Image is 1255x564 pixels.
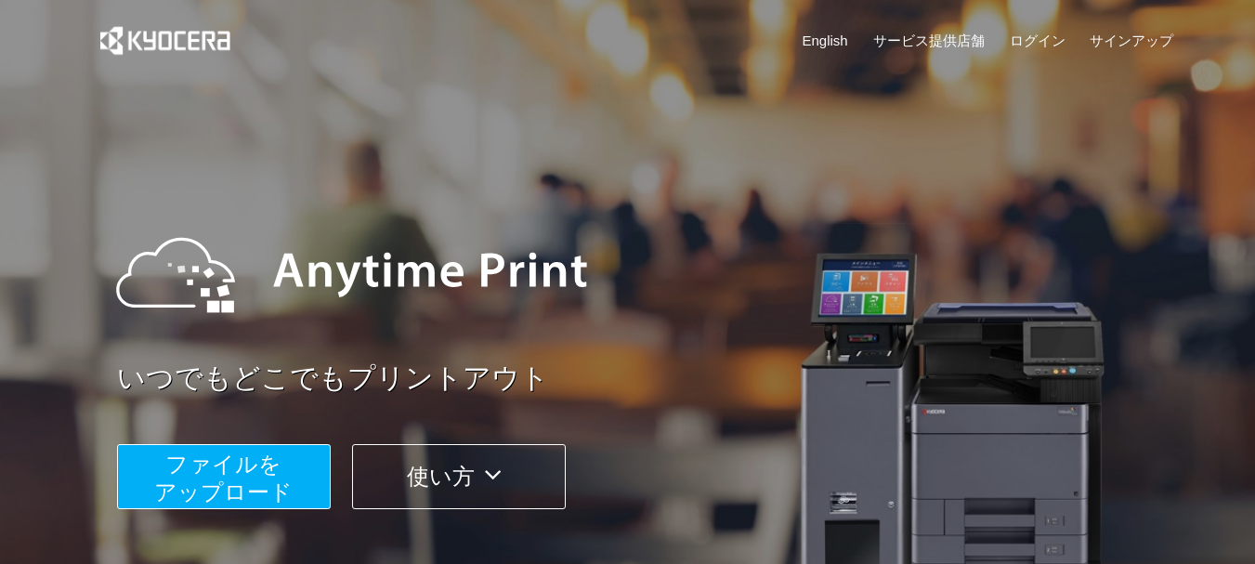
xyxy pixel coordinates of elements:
[117,359,1185,399] a: いつでもどこでもプリントアウト
[1010,31,1065,50] a: ログイン
[352,444,566,509] button: 使い方
[803,31,848,50] a: English
[873,31,985,50] a: サービス提供店舗
[117,444,331,509] button: ファイルを​​アップロード
[1090,31,1173,50] a: サインアップ
[154,452,293,505] span: ファイルを ​​アップロード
